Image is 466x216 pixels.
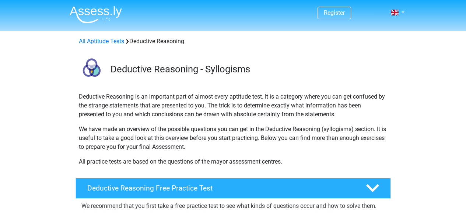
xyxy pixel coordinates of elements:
[70,6,122,23] img: Assessly
[87,184,354,192] h4: Deductive Reasoning Free Practice Test
[111,64,385,75] h3: Deductive Reasoning - Syllogisms
[76,37,390,46] div: Deductive Reasoning
[324,9,345,16] a: Register
[79,125,388,151] p: We have made an overview of the possible questions you can get in the Deductive Reasoning (syllog...
[76,55,107,86] img: deductive reasoning
[79,38,124,45] a: All Aptitude Tests
[79,157,388,166] p: All practice tests are based on the questions of the mayor assessment centres.
[73,178,394,199] a: Deductive Reasoning Free Practice Test
[81,202,385,210] p: We recommend that you first take a free practice test to see what kinds of questions occur and ho...
[79,92,388,119] p: Deductive Reasoning is an important part of almost every aptitude test. It is a category where yo...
